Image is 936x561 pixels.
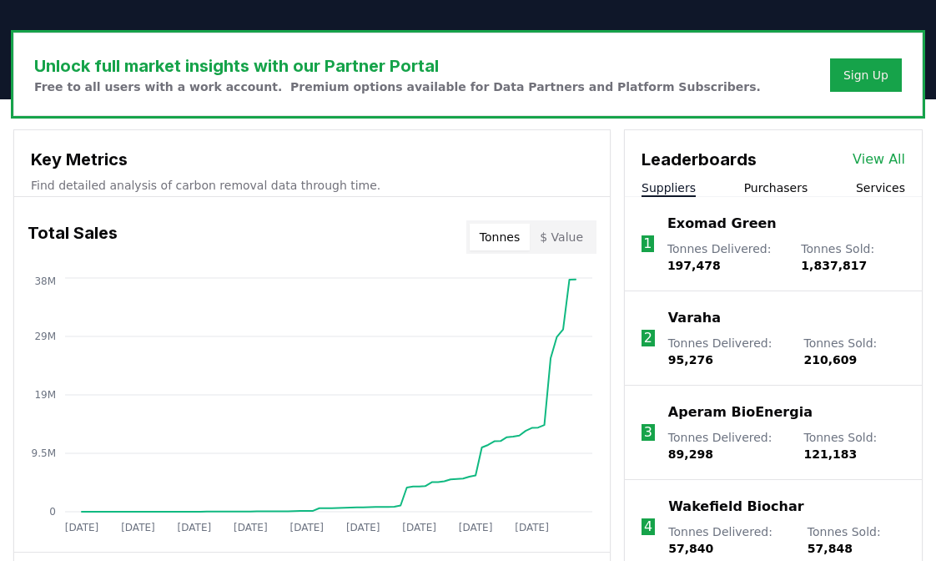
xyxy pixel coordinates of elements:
p: Tonnes Delivered : [668,523,791,557]
span: 57,840 [668,542,713,555]
a: View All [853,149,905,169]
span: 197,478 [667,259,721,272]
a: Wakefield Biochar [668,497,803,517]
a: Aperam BioEnergia [668,402,813,422]
button: Purchasers [744,179,808,196]
span: 121,183 [803,447,857,461]
h3: Unlock full market insights with our Partner Portal [34,53,761,78]
p: Tonnes Delivered : [668,335,788,368]
p: Tonnes Sold : [808,523,905,557]
p: Tonnes Sold : [801,240,905,274]
tspan: [DATE] [121,522,155,533]
h3: Leaderboards [642,147,757,172]
a: Exomad Green [667,214,777,234]
tspan: [DATE] [402,522,436,533]
tspan: 29M [34,331,56,342]
tspan: [DATE] [234,522,268,533]
tspan: [DATE] [65,522,99,533]
p: Tonnes Sold : [803,335,905,368]
span: 95,276 [668,353,713,366]
button: $ Value [530,224,593,250]
button: Tonnes [470,224,530,250]
tspan: [DATE] [459,522,493,533]
p: Tonnes Delivered : [668,429,788,462]
a: Varaha [668,308,721,328]
tspan: [DATE] [178,522,212,533]
p: Tonnes Sold : [803,429,905,462]
p: Tonnes Delivered : [667,240,784,274]
span: 1,837,817 [801,259,867,272]
button: Services [856,179,905,196]
tspan: [DATE] [289,522,324,533]
tspan: 9.5M [32,447,56,459]
p: Find detailed analysis of carbon removal data through time. [31,177,593,194]
p: 4 [644,517,652,537]
h3: Key Metrics [31,147,593,172]
a: Sign Up [843,67,888,83]
tspan: [DATE] [515,522,549,533]
p: 1 [643,234,652,254]
button: Suppliers [642,179,696,196]
span: 57,848 [808,542,853,555]
button: Sign Up [830,58,902,92]
tspan: [DATE] [346,522,380,533]
tspan: 0 [49,506,56,518]
p: 2 [644,328,652,348]
span: 89,298 [668,447,713,461]
tspan: 19M [34,389,56,401]
span: 210,609 [803,353,857,366]
tspan: 38M [34,275,56,287]
h3: Total Sales [28,220,118,254]
p: 3 [644,422,652,442]
p: Free to all users with a work account. Premium options available for Data Partners and Platform S... [34,78,761,95]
